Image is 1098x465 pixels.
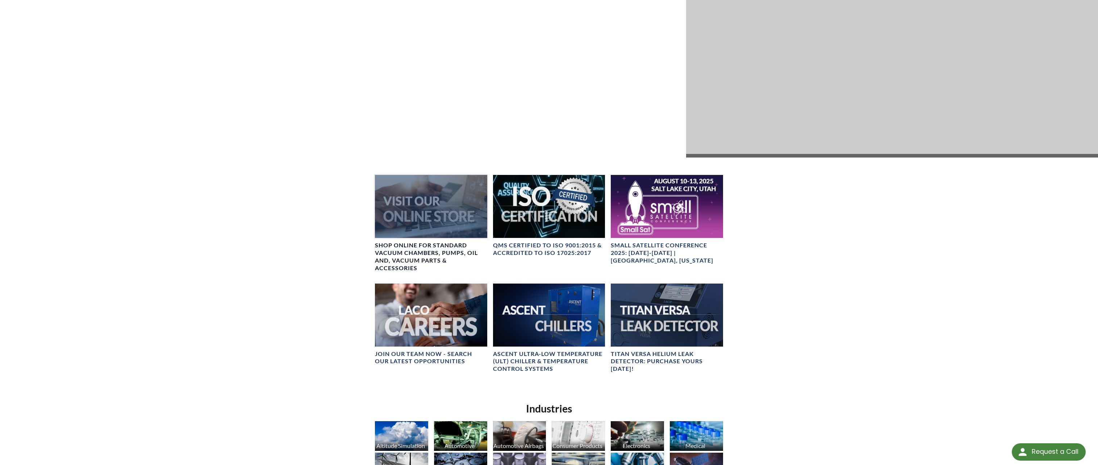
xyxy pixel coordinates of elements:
[374,442,427,449] div: Altitude Simulation
[493,284,605,373] a: Ascent Chiller ImageAscent Ultra-Low Temperature (ULT) Chiller & Temperature Control Systems
[611,242,723,264] h4: Small Satellite Conference 2025: [DATE]-[DATE] | [GEOGRAPHIC_DATA], [US_STATE]
[493,421,546,451] img: industry_Auto-Airbag_670x376.jpg
[610,442,663,449] div: Electronics
[493,421,546,453] a: Automotive Airbags
[611,421,664,451] img: industry_Electronics_670x376.jpg
[375,175,487,272] a: Visit Our Online Store headerSHOP ONLINE FOR STANDARD VACUUM CHAMBERS, PUMPS, OIL AND, VACUUM PAR...
[372,402,726,415] h2: Industries
[492,442,546,449] div: Automotive Airbags
[670,421,723,451] img: industry_Medical_670x376.jpg
[686,154,1098,172] span: Vacuum Solutions
[493,350,605,373] h4: Ascent Ultra-Low Temperature (ULT) Chiller & Temperature Control Systems
[1017,446,1028,458] img: round button
[1032,443,1078,460] div: Request a Call
[493,175,605,257] a: ISO Certification headerQMS CERTIFIED to ISO 9001:2015 & Accredited to ISO 17025:2017
[611,175,723,264] a: Small Satellite Conference 2025: August 10-13 | Salt Lake City, UtahSmall Satellite Conference 20...
[611,350,723,373] h4: TITAN VERSA Helium Leak Detector: Purchase Yours [DATE]!
[611,421,664,453] a: Electronics
[551,442,604,449] div: Consumer Products
[375,284,487,365] a: Join our team now - SEARCH OUR LATEST OPPORTUNITIES
[493,242,605,257] h4: QMS CERTIFIED to ISO 9001:2015 & Accredited to ISO 17025:2017
[434,421,487,451] img: industry_Automotive_670x376.jpg
[375,350,487,365] h4: Join our team now - SEARCH OUR LATEST OPPORTUNITIES
[433,442,487,449] div: Automotive
[1012,443,1086,461] div: Request a Call
[669,442,722,449] div: Medical
[552,421,605,453] a: Consumer Products
[375,242,487,272] h4: SHOP ONLINE FOR STANDARD VACUUM CHAMBERS, PUMPS, OIL AND, VACUUM PARTS & ACCESSORIES
[670,421,723,453] a: Medical
[434,421,487,453] a: Automotive
[611,284,723,373] a: TITAN VERSA bannerTITAN VERSA Helium Leak Detector: Purchase Yours [DATE]!
[552,421,605,451] img: industry_Consumer_670x376.jpg
[375,421,428,451] img: industry_AltitudeSim_670x376.jpg
[375,421,428,453] a: Altitude Simulation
